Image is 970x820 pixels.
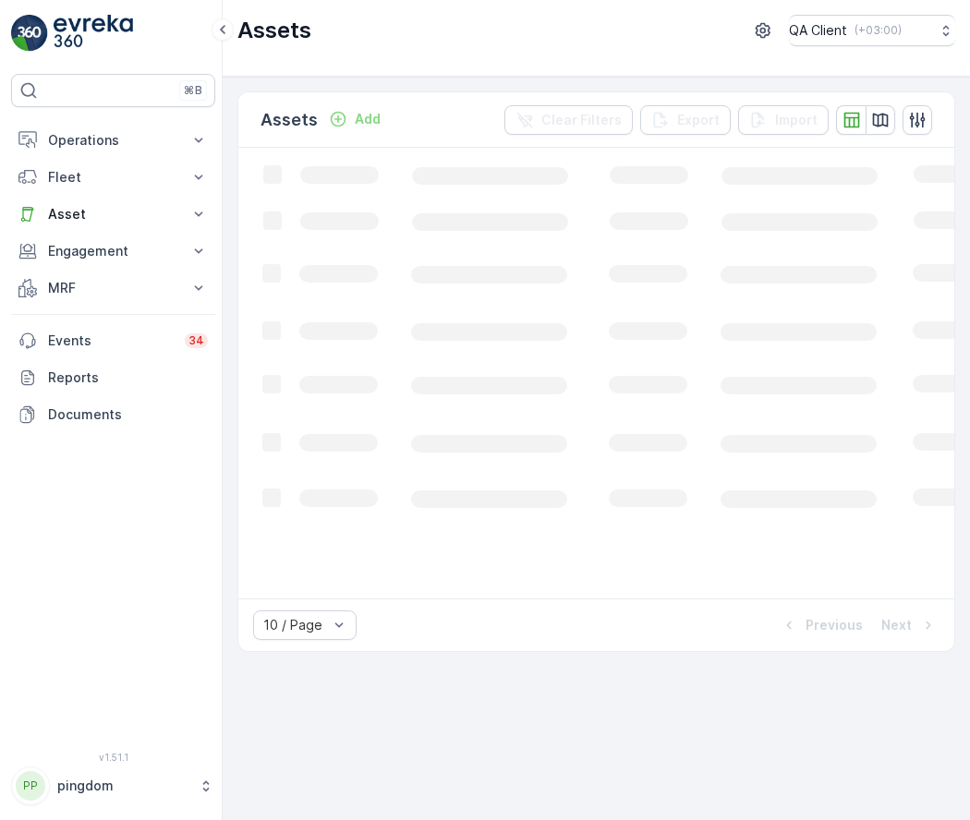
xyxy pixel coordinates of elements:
[11,233,215,270] button: Engagement
[640,105,731,135] button: Export
[11,396,215,433] a: Documents
[11,159,215,196] button: Fleet
[11,15,48,52] img: logo
[11,359,215,396] a: Reports
[11,752,215,763] span: v 1.51.1
[16,771,45,801] div: PP
[48,332,174,350] p: Events
[11,196,215,233] button: Asset
[806,616,863,634] p: Previous
[504,105,633,135] button: Clear Filters
[775,111,818,129] p: Import
[321,108,388,130] button: Add
[855,23,902,38] p: ( +03:00 )
[48,131,178,150] p: Operations
[778,614,865,636] button: Previous
[355,110,381,128] p: Add
[237,16,311,45] p: Assets
[188,333,204,348] p: 34
[48,279,178,297] p: MRF
[677,111,720,129] p: Export
[48,168,178,187] p: Fleet
[48,242,178,260] p: Engagement
[881,616,912,634] p: Next
[738,105,829,135] button: Import
[789,15,955,46] button: QA Client(+03:00)
[48,368,208,387] p: Reports
[54,15,133,52] img: logo_light-DOdMpM7g.png
[261,107,318,133] p: Assets
[184,83,202,98] p: ⌘B
[789,21,847,40] p: QA Client
[11,322,215,359] a: Events34
[11,766,215,805] button: PPpingdom
[11,122,215,159] button: Operations
[541,111,622,129] p: Clear Filters
[879,614,940,636] button: Next
[48,405,208,424] p: Documents
[57,777,189,795] p: pingdom
[11,270,215,307] button: MRF
[48,205,178,223] p: Asset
